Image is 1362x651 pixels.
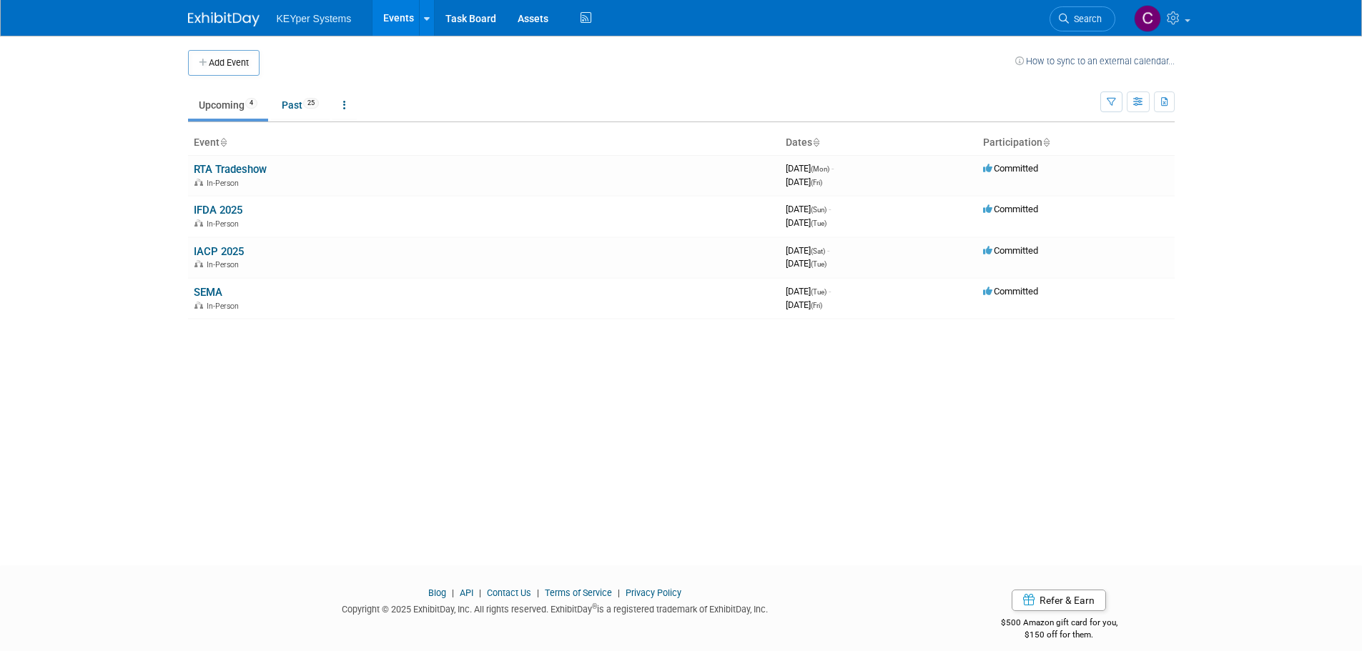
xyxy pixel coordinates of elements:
[780,131,977,155] th: Dates
[188,91,268,119] a: Upcoming4
[786,204,831,214] span: [DATE]
[811,179,822,187] span: (Fri)
[829,204,831,214] span: -
[786,286,831,297] span: [DATE]
[1050,6,1115,31] a: Search
[786,163,834,174] span: [DATE]
[207,179,243,188] span: In-Person
[811,288,826,296] span: (Tue)
[207,260,243,269] span: In-Person
[245,98,257,109] span: 4
[271,91,330,119] a: Past25
[188,50,260,76] button: Add Event
[194,163,267,176] a: RTA Tradeshow
[592,602,597,610] sup: ®
[1134,5,1161,32] img: Cameron Baucom
[194,260,203,267] img: In-Person Event
[983,163,1038,174] span: Committed
[194,204,242,217] a: IFDA 2025
[831,163,834,174] span: -
[827,245,829,256] span: -
[188,12,260,26] img: ExhibitDay
[811,165,829,173] span: (Mon)
[448,587,458,598] span: |
[811,206,826,214] span: (Sun)
[977,131,1175,155] th: Participation
[303,98,319,109] span: 25
[626,587,681,598] a: Privacy Policy
[207,219,243,229] span: In-Person
[786,245,829,256] span: [DATE]
[812,136,819,148] a: Sort by Start Date
[1042,136,1050,148] a: Sort by Participation Type
[811,302,822,309] span: (Fri)
[983,286,1038,297] span: Committed
[475,587,485,598] span: |
[811,260,826,268] span: (Tue)
[428,587,446,598] a: Blog
[188,131,780,155] th: Event
[1015,56,1175,66] a: How to sync to an external calendar...
[219,136,227,148] a: Sort by Event Name
[533,587,543,598] span: |
[1012,590,1106,611] a: Refer & Earn
[786,217,826,228] span: [DATE]
[487,587,531,598] a: Contact Us
[545,587,612,598] a: Terms of Service
[786,299,822,310] span: [DATE]
[786,258,826,269] span: [DATE]
[1069,14,1102,24] span: Search
[207,302,243,311] span: In-Person
[460,587,473,598] a: API
[194,286,222,299] a: SEMA
[194,245,244,258] a: IACP 2025
[811,247,825,255] span: (Sat)
[277,13,352,24] span: KEYper Systems
[983,204,1038,214] span: Committed
[811,219,826,227] span: (Tue)
[194,302,203,309] img: In-Person Event
[614,587,623,598] span: |
[188,600,923,616] div: Copyright © 2025 ExhibitDay, Inc. All rights reserved. ExhibitDay is a registered trademark of Ex...
[786,177,822,187] span: [DATE]
[944,607,1175,640] div: $500 Amazon gift card for you,
[829,286,831,297] span: -
[944,629,1175,641] div: $150 off for them.
[194,219,203,227] img: In-Person Event
[983,245,1038,256] span: Committed
[194,179,203,186] img: In-Person Event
